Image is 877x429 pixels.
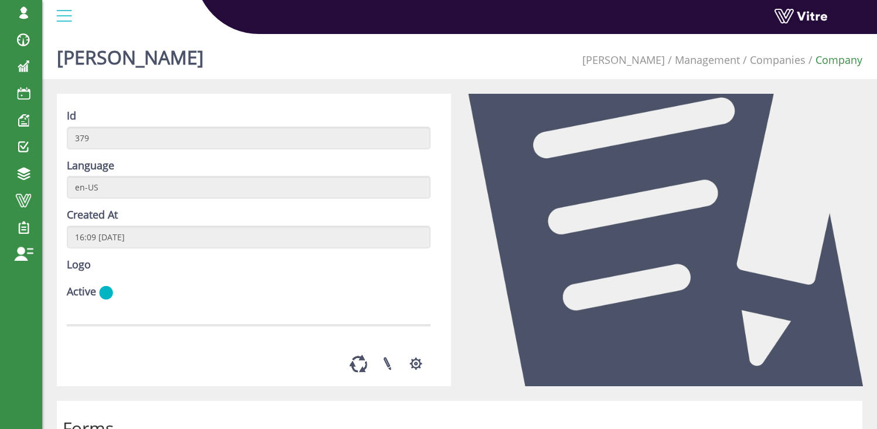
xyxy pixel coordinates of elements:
[67,108,76,124] label: Id
[67,158,114,173] label: Language
[582,53,665,67] a: [PERSON_NAME]
[750,53,806,67] a: Companies
[665,53,740,68] li: Management
[806,53,862,68] li: Company
[67,207,118,223] label: Created At
[57,29,204,79] h1: [PERSON_NAME]
[99,285,113,300] img: yes
[67,284,96,299] label: Active
[67,257,91,273] label: Logo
